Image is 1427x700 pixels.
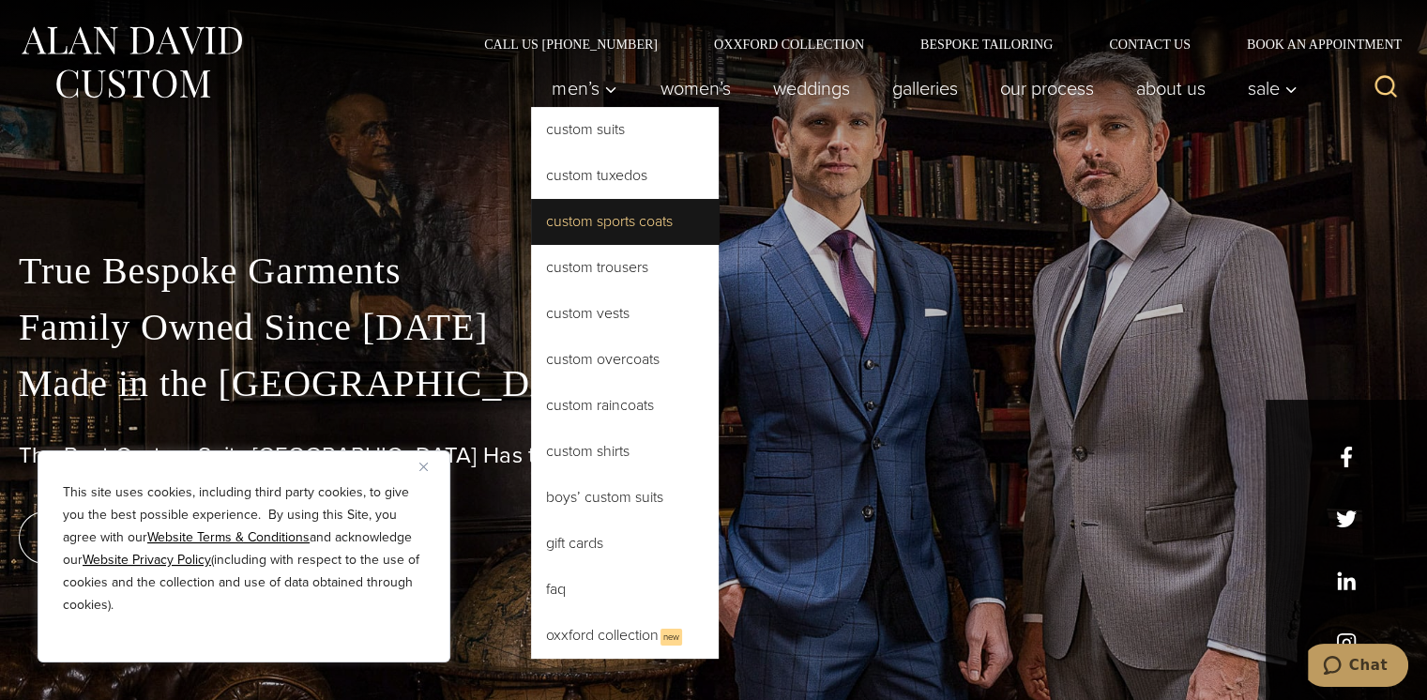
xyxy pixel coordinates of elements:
h1: The Best Custom Suits [GEOGRAPHIC_DATA] Has to Offer [19,442,1408,469]
button: Men’s sub menu toggle [531,69,639,107]
a: Custom Shirts [531,429,719,474]
a: Custom Suits [531,107,719,152]
button: View Search Form [1363,66,1408,111]
iframe: Opens a widget where you can chat to one of our agents [1308,644,1408,691]
button: Sale sub menu toggle [1226,69,1308,107]
a: Oxxford CollectionNew [531,613,719,659]
a: Custom Sports Coats [531,199,719,244]
a: Website Privacy Policy [83,550,211,570]
a: Custom Raincoats [531,383,719,428]
a: Boys’ Custom Suits [531,475,719,520]
a: FAQ [531,567,719,612]
a: weddings [751,69,871,107]
span: New [660,629,682,646]
nav: Secondary Navigation [456,38,1408,51]
a: Custom Trousers [531,245,719,290]
img: Close [419,463,428,471]
a: Women’s [639,69,751,107]
a: Call Us [PHONE_NUMBER] [456,38,686,51]
a: Oxxford Collection [686,38,892,51]
a: Custom Vests [531,291,719,336]
a: Custom Tuxedos [531,153,719,198]
a: Bespoke Tailoring [892,38,1081,51]
a: Gift Cards [531,521,719,566]
p: True Bespoke Garments Family Owned Since [DATE] Made in the [GEOGRAPHIC_DATA] [19,243,1408,412]
p: This site uses cookies, including third party cookies, to give you the best possible experience. ... [63,481,425,616]
a: book an appointment [19,511,281,564]
a: Website Terms & Conditions [147,527,310,547]
a: About Us [1115,69,1226,107]
img: Alan David Custom [19,21,244,104]
a: Our Process [979,69,1115,107]
a: Book an Appointment [1219,38,1408,51]
a: Custom Overcoats [531,337,719,382]
nav: Primary Navigation [531,69,1308,107]
button: Close [419,455,442,478]
a: Galleries [871,69,979,107]
a: Contact Us [1081,38,1219,51]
